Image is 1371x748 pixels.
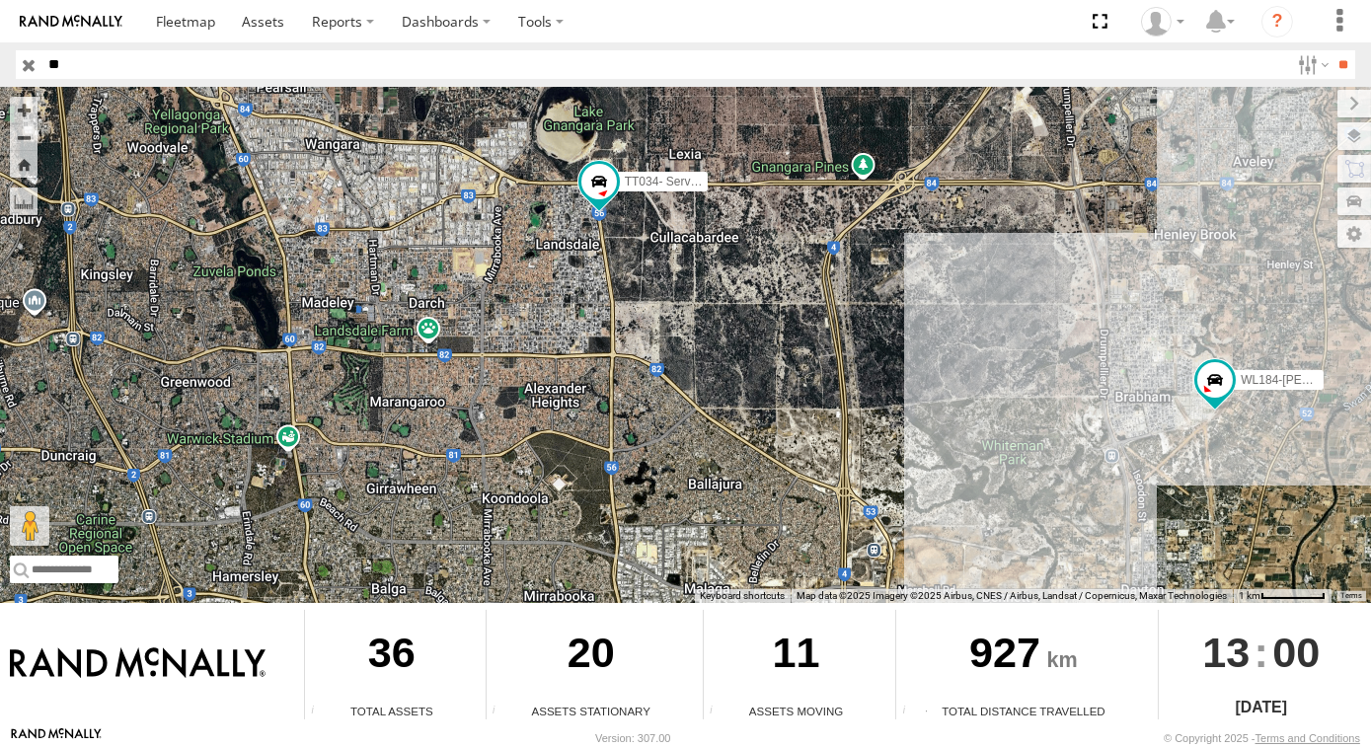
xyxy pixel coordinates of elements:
button: Zoom in [10,97,38,123]
a: Terms (opens in new tab) [1341,591,1362,599]
div: Version: 307.00 [595,732,670,744]
a: Terms and Conditions [1256,732,1360,744]
div: Total number of assets current in transit. [704,705,733,719]
span: 13 [1202,610,1250,695]
div: Total Distance Travelled [896,703,1150,719]
label: Map Settings [1337,220,1371,248]
img: Rand McNally [10,647,266,681]
button: Drag Pegman onto the map to open Street View [10,506,49,546]
div: 11 [704,610,888,703]
button: Keyboard shortcuts [700,589,785,603]
div: [DATE] [1159,696,1364,719]
div: © Copyright 2025 - [1164,732,1360,744]
div: Total number of Enabled Assets [305,705,335,719]
button: Zoom out [10,123,38,151]
div: Total distance travelled by all assets within specified date range and applied filters [896,705,926,719]
div: Total number of assets current stationary. [487,705,516,719]
div: Jaydon Walker [1134,7,1191,37]
img: rand-logo.svg [20,15,122,29]
div: Assets Stationary [487,703,696,719]
span: 00 [1272,610,1320,695]
div: Assets Moving [704,703,888,719]
div: 36 [305,610,478,703]
span: 1 km [1239,590,1260,601]
label: Measure [10,187,38,215]
div: Total Assets [305,703,478,719]
div: : [1159,610,1364,695]
span: Map data ©2025 Imagery ©2025 Airbus, CNES / Airbus, Landsat / Copernicus, Maxar Technologies [797,590,1227,601]
label: Search Filter Options [1290,50,1333,79]
button: Map Scale: 1 km per 62 pixels [1233,589,1332,603]
a: Visit our Website [11,728,102,748]
button: Zoom Home [10,151,38,178]
div: 927 [896,610,1150,703]
span: TT034- Service Truck (Cale) [624,174,773,187]
div: 20 [487,610,696,703]
i: ? [1261,6,1293,37]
